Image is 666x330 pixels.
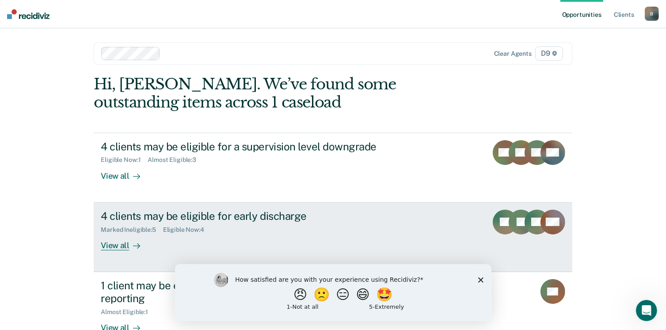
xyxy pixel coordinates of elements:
[101,226,163,234] div: Marked Ineligible : 5
[101,308,155,316] div: Almost Eligible : 1
[148,156,203,164] div: Almost Eligible : 3
[94,203,572,272] a: 4 clients may be eligible for early dischargeMarked Ineligible:5Eligible Now:4View all
[101,233,150,250] div: View all
[175,264,491,321] iframe: Survey by Kim from Recidiviz
[163,226,211,234] div: Eligible Now : 4
[94,75,476,111] div: Hi, [PERSON_NAME]. We’ve found some outstanding items across 1 caseload
[101,279,411,305] div: 1 client may be eligible for downgrade to a minimum telephone reporting
[101,164,150,181] div: View all
[636,300,657,321] iframe: Intercom live chat
[7,9,49,19] img: Recidiviz
[101,210,411,223] div: 4 clients may be eligible for early discharge
[645,7,659,21] button: B
[101,156,148,164] div: Eligible Now : 1
[535,46,563,61] span: D9
[101,140,411,153] div: 4 clients may be eligible for a supervision level downgrade
[94,133,572,203] a: 4 clients may be eligible for a supervision level downgradeEligible Now:1Almost Eligible:3View all
[494,50,532,58] div: Clear agents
